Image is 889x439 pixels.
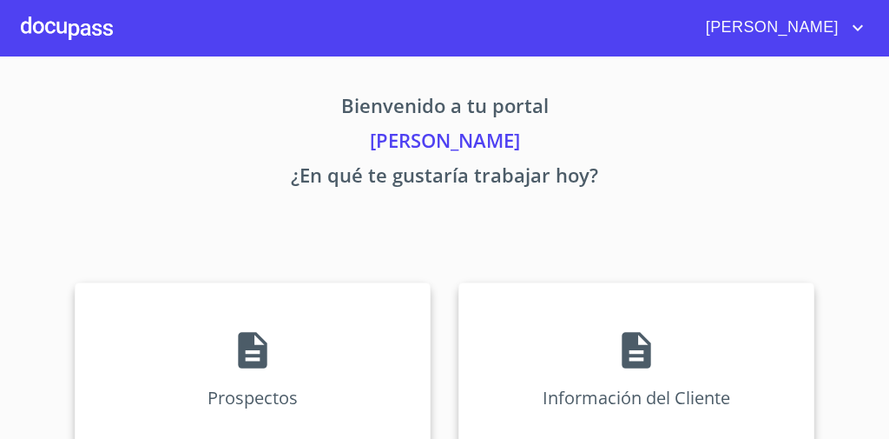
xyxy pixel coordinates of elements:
p: Prospectos [207,386,298,409]
p: ¿En qué te gustaría trabajar hoy? [21,161,868,196]
p: Información del Cliente [543,386,730,409]
span: [PERSON_NAME] [693,14,847,42]
button: account of current user [693,14,868,42]
p: Bienvenido a tu portal [21,91,868,126]
p: [PERSON_NAME] [21,126,868,161]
